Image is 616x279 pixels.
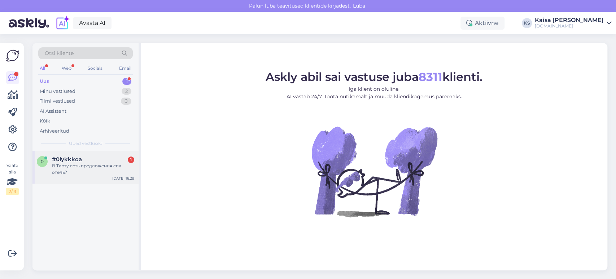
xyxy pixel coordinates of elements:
[122,78,131,85] div: 1
[69,140,102,147] span: Uued vestlused
[41,159,44,164] span: 0
[6,49,19,63] img: Askly Logo
[38,64,47,73] div: All
[60,64,73,73] div: Web
[460,17,504,30] div: Aktiivne
[45,50,74,57] span: Otsi kliente
[128,156,134,163] div: 1
[52,163,134,176] div: В Тарту есть предложения спа отель?
[522,18,532,28] div: KS
[40,98,75,105] div: Tiimi vestlused
[6,162,19,195] div: Vaata siia
[52,156,82,163] span: #0iykkkoa
[118,64,133,73] div: Email
[535,23,604,29] div: [DOMAIN_NAME]
[73,17,112,29] a: Avasta AI
[112,176,134,181] div: [DATE] 16:29
[351,3,367,9] span: Luba
[122,88,131,95] div: 2
[266,85,482,100] p: Iga klient on oluline. AI vastab 24/7. Tööta nutikamalt ja muuda kliendikogemus paremaks.
[309,106,439,236] img: No Chat active
[40,117,50,125] div: Kõik
[535,17,604,23] div: Kaisa [PERSON_NAME]
[6,188,19,195] div: 2 / 3
[40,128,69,135] div: Arhiveeritud
[86,64,104,73] div: Socials
[535,17,612,29] a: Kaisa [PERSON_NAME][DOMAIN_NAME]
[40,88,75,95] div: Minu vestlused
[40,108,66,115] div: AI Assistent
[55,16,70,31] img: explore-ai
[419,70,442,84] b: 8311
[40,78,49,85] div: Uus
[266,70,482,84] span: Askly abil sai vastuse juba klienti.
[121,98,131,105] div: 0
